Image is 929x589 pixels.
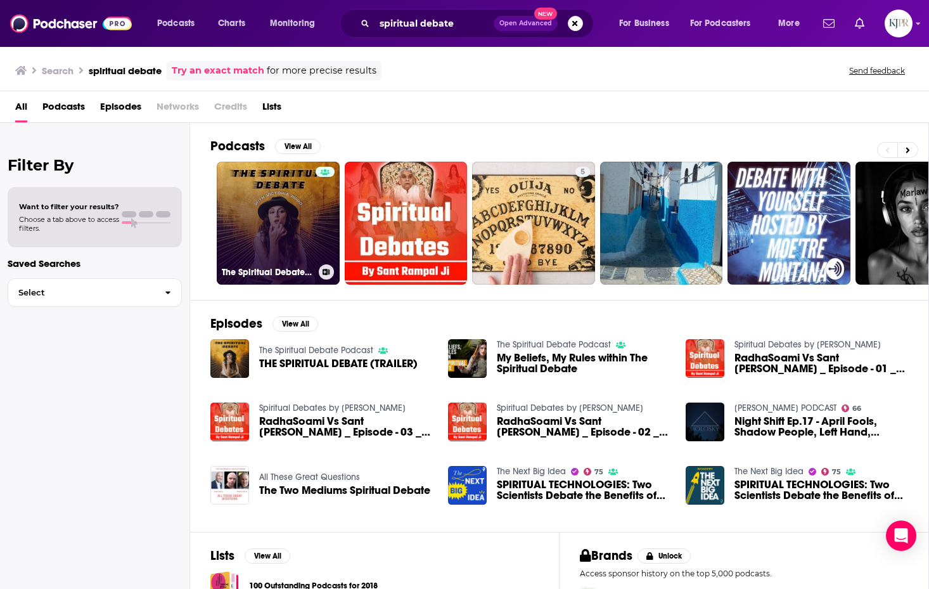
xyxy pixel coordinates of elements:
[497,466,566,477] a: The Next Big Idea
[261,13,331,34] button: open menu
[886,521,916,551] div: Open Intercom Messenger
[619,15,669,32] span: For Business
[89,65,162,77] h3: spiritual debate
[15,96,27,122] a: All
[210,316,262,332] h2: Episodes
[8,278,182,307] button: Select
[259,358,418,369] a: THE SPIRITUAL DEBATE (TRAILER)
[580,569,908,578] p: Access sponsor history on the top 5,000 podcasts.
[842,405,862,412] a: 66
[686,403,724,441] img: Night Shift Ep.17 - April Fools, Shadow People, Left Hand, Spiritual Debate
[8,156,182,174] h2: Filter By
[821,468,842,476] a: 75
[497,416,670,437] a: RadhaSoami Vs Sant Rampal Ji _ Episode - 02 _ Spiritual Debate _ Sant Rampal Ji Maharaj
[214,96,247,122] span: Credits
[734,339,881,350] a: Spiritual Debates by Sant Rampal Ji Maharaj
[734,353,908,374] span: RadhaSoami Vs Sant [PERSON_NAME] _ Episode - 01 _ Spiritual Debate _ Sant [PERSON_NAME] Maharaj
[272,316,318,332] button: View All
[494,16,558,31] button: Open AdvancedNew
[637,548,691,564] button: Unlock
[448,403,487,441] a: RadhaSoami Vs Sant Rampal Ji _ Episode - 02 _ Spiritual Debate _ Sant Rampal Ji Maharaj
[172,63,264,78] a: Try an exact match
[210,13,253,34] a: Charts
[148,13,211,34] button: open menu
[210,316,318,332] a: EpisodesView All
[259,345,373,356] a: The Spiritual Debate Podcast
[769,13,816,34] button: open menu
[448,466,487,505] a: SPIRITUAL TECHNOLOGIES: Two Scientists Debate the Benefits of Religion
[259,416,433,437] a: RadhaSoami Vs Sant Rampal Ji _ Episode - 03 _ Spiritual Debate _ Sant Rampal Ji Maharaj
[472,162,595,285] a: 5
[217,162,340,285] a: The Spiritual Debate Podcast
[42,65,74,77] h3: Search
[100,96,141,122] span: Episodes
[210,466,249,505] img: The Two Mediums Spiritual Debate
[682,13,769,34] button: open menu
[845,65,909,76] button: Send feedback
[222,267,314,278] h3: The Spiritual Debate Podcast
[157,15,195,32] span: Podcasts
[734,416,908,437] a: Night Shift Ep.17 - April Fools, Shadow People, Left Hand, Spiritual Debate
[580,548,632,564] h2: Brands
[885,10,913,37] span: Logged in as KJPRpodcast
[448,339,487,378] img: My Beliefs, My Rules within The Spiritual Debate
[210,138,321,154] a: PodcastsView All
[686,466,724,505] img: SPIRITUAL TECHNOLOGIES: Two Scientists Debate the Benefits of Religion
[497,403,643,413] a: Spiritual Debates by Sant Rampal Ji Maharaj
[832,469,841,475] span: 75
[497,479,670,501] a: SPIRITUAL TECHNOLOGIES: Two Scientists Debate the Benefits of Religion
[210,403,249,441] img: RadhaSoami Vs Sant Rampal Ji _ Episode - 03 _ Spiritual Debate _ Sant Rampal Ji Maharaj
[885,10,913,37] img: User Profile
[259,472,360,482] a: All These Great Questions
[210,548,290,564] a: ListsView All
[778,15,800,32] span: More
[275,139,321,154] button: View All
[497,353,670,374] a: My Beliefs, My Rules within The Spiritual Debate
[734,466,804,477] a: The Next Big Idea
[210,548,234,564] h2: Lists
[594,469,603,475] span: 75
[610,13,685,34] button: open menu
[259,403,406,413] a: Spiritual Debates by Sant Rampal Ji Maharaj
[157,96,199,122] span: Networks
[210,339,249,378] img: THE SPIRITUAL DEBATE (TRAILER)
[497,339,611,350] a: The Spiritual Debate Podcast
[375,13,494,34] input: Search podcasts, credits, & more...
[8,257,182,269] p: Saved Searches
[852,406,861,411] span: 66
[218,15,245,32] span: Charts
[259,485,430,496] a: The Two Mediums Spiritual Debate
[270,15,315,32] span: Monitoring
[734,403,836,413] a: HOLOSKY PODCAST
[575,167,590,177] a: 5
[497,416,670,437] span: RadhaSoami Vs Sant [PERSON_NAME] _ Episode - 02 _ Spiritual Debate _ Sant [PERSON_NAME] Maharaj
[850,13,869,34] a: Show notifications dropdown
[534,8,557,20] span: New
[8,288,155,297] span: Select
[259,416,433,437] span: RadhaSoami Vs Sant [PERSON_NAME] _ Episode - 03 _ Spiritual Debate _ Sant [PERSON_NAME] Maharaj
[262,96,281,122] a: Lists
[580,166,585,179] span: 5
[245,548,290,564] button: View All
[42,96,85,122] a: Podcasts
[352,9,606,38] div: Search podcasts, credits, & more...
[686,339,724,378] a: RadhaSoami Vs Sant Rampal Ji _ Episode - 01 _ Spiritual Debate _ Sant Rampal Ji Maharaj
[10,11,132,36] img: Podchaser - Follow, Share and Rate Podcasts
[499,20,552,27] span: Open Advanced
[19,215,119,233] span: Choose a tab above to access filters.
[734,479,908,501] span: SPIRITUAL TECHNOLOGIES: Two Scientists Debate the Benefits of Religion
